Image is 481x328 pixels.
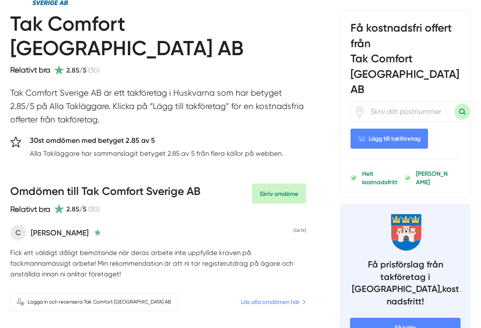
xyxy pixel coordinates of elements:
[416,170,449,186] p: [PERSON_NAME]
[88,204,100,215] span: (30)
[66,204,86,215] span: 2.85/5
[10,293,178,311] a: Logga in och recensera Tak Comfort [GEOGRAPHIC_DATA] AB
[10,12,306,64] h1: Tak Comfort [GEOGRAPHIC_DATA] AB
[10,205,50,214] span: Relativt bra
[66,65,86,76] span: 2.85/5
[362,170,400,186] p: Helt kostnadsfritt
[354,106,365,117] svg: Pin / Karta
[88,65,100,76] span: (30)
[28,298,171,306] span: Logga in och recensera Tak Comfort [GEOGRAPHIC_DATA] AB
[10,247,306,279] p: Fick ett väldigt dåligt bemötande när deras arbete inte uppfyllde kraven på fackmannamässigt arbe...
[30,148,283,159] p: Alla Takläggare har sammanslagit betyget 2.85 av 5 från flera källor på webben.
[252,184,306,204] a: Skriv omdöme
[351,129,428,149] : Lägg till takföretag
[350,259,461,311] h4: Få prisförslag från takföretag i [GEOGRAPHIC_DATA], kostnadsfritt!
[351,21,461,102] h3: Få kostnadsfri offert från Tak Comfort [GEOGRAPHIC_DATA] AB
[365,102,454,122] input: Skriv ditt postnummer
[10,184,200,203] h3: Omdömen till Tak Comfort Sverige AB
[30,135,283,148] h5: 30st omdömen med betyget 2.85 av 5
[241,297,306,307] a: Läs alla omdömen här
[10,86,306,130] p: Tak Comfort Sverige AB är ett takföretag i Huskvarna som har betyget 2.85/5 på Alla Takläggare. K...
[31,227,89,239] p: [PERSON_NAME]
[454,104,470,120] button: Sök med postnummer
[10,225,26,241] span: C
[293,227,306,234] p: [DATE]
[354,106,365,117] span: Klicka för att använda din position.
[10,65,50,74] span: Relativt bra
